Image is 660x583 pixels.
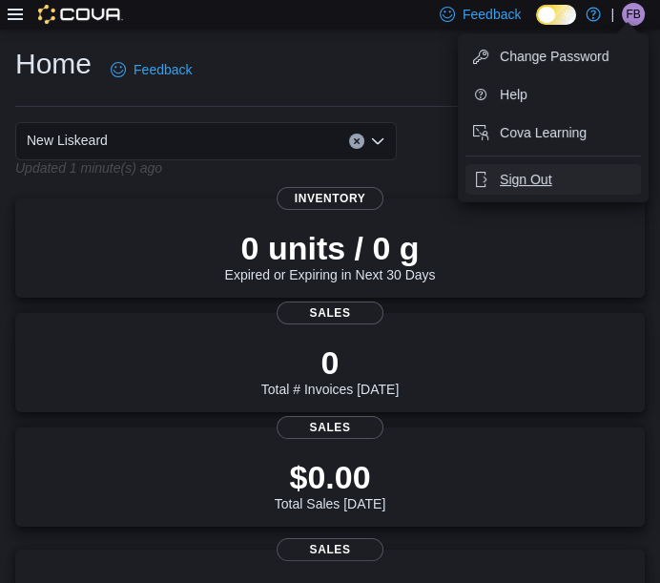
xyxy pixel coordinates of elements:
[225,229,436,267] p: 0 units / 0 g
[626,3,640,26] span: FB
[261,344,399,382] p: 0
[500,85,527,104] span: Help
[27,129,108,152] span: New Liskeard
[370,134,385,149] button: Open list of options
[15,45,92,83] h1: Home
[103,51,199,89] a: Feedback
[465,41,641,72] button: Change Password
[277,187,383,210] span: Inventory
[500,47,608,66] span: Change Password
[349,134,364,149] button: Clear input
[465,164,641,195] button: Sign Out
[277,302,383,324] span: Sales
[463,5,521,24] span: Feedback
[610,3,614,26] p: |
[15,160,162,176] p: Updated 1 minute(s) ago
[465,117,641,148] button: Cova Learning
[261,344,399,397] div: Total # Invoices [DATE]
[536,25,537,26] span: Dark Mode
[500,123,587,142] span: Cova Learning
[622,3,645,26] div: Felix Brining
[134,60,192,79] span: Feedback
[275,458,385,496] p: $0.00
[38,5,123,24] img: Cova
[536,5,576,25] input: Dark Mode
[277,538,383,561] span: Sales
[500,170,551,189] span: Sign Out
[275,458,385,511] div: Total Sales [DATE]
[277,416,383,439] span: Sales
[465,79,641,110] button: Help
[225,229,436,282] div: Expired or Expiring in Next 30 Days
